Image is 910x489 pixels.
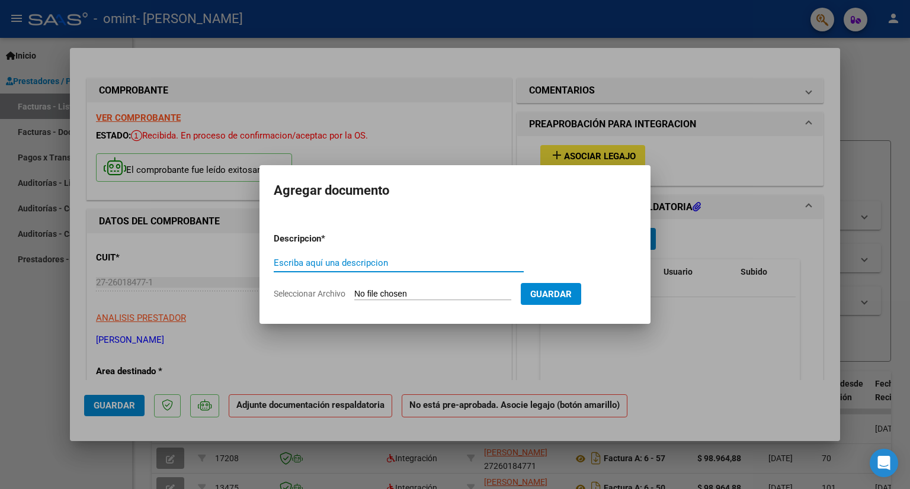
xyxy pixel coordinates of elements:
h2: Agregar documento [274,179,636,202]
div: Open Intercom Messenger [870,449,898,477]
span: Seleccionar Archivo [274,289,345,298]
button: Guardar [521,283,581,305]
p: Descripcion [274,232,383,246]
span: Guardar [530,289,572,300]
